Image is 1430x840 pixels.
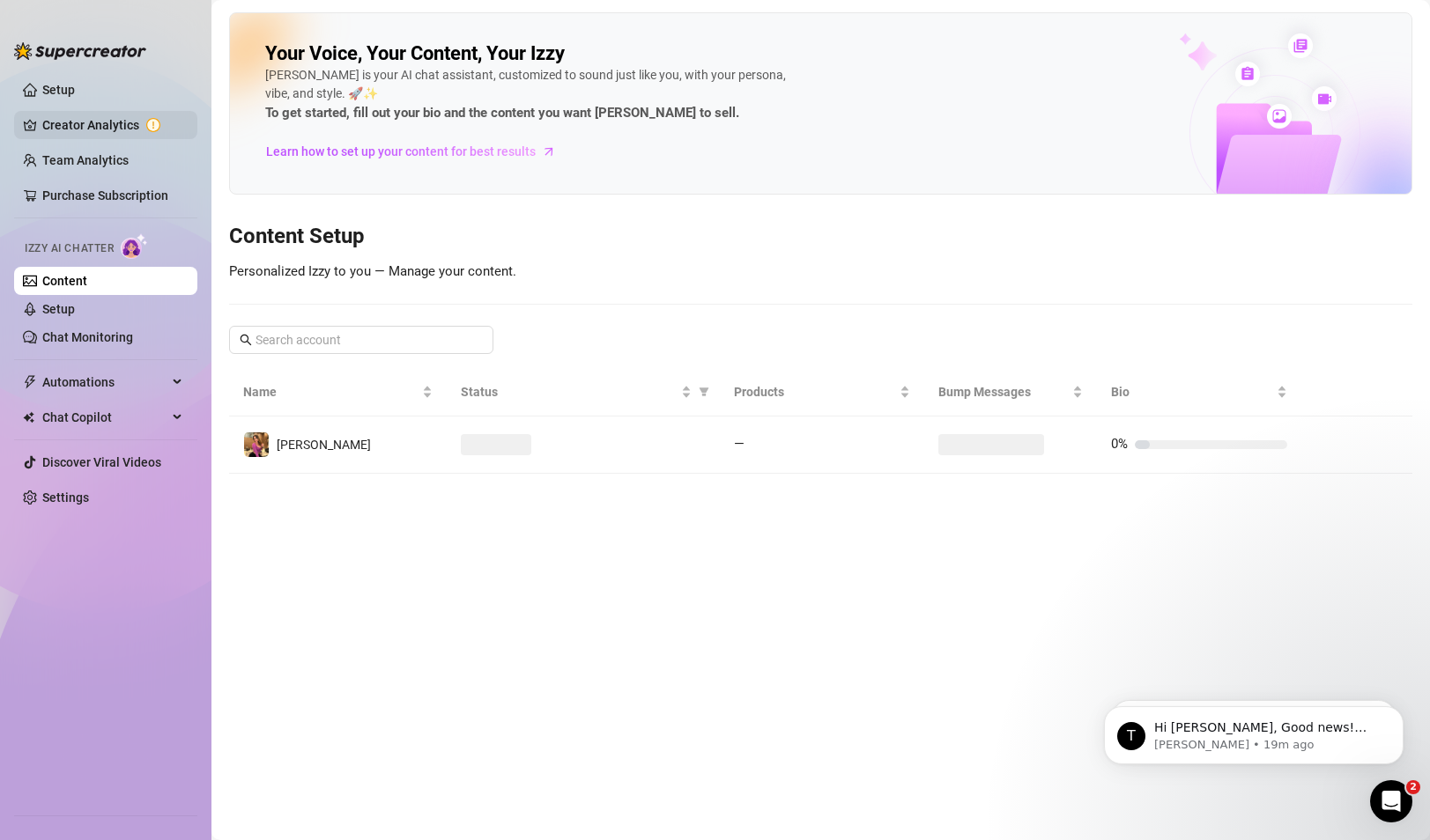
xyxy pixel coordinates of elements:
[243,382,419,402] span: Name
[42,302,75,316] a: Setup
[461,382,678,402] span: Status
[277,438,371,452] span: [PERSON_NAME]
[695,379,713,405] span: filter
[266,142,536,161] span: Learn how to set up your content for best results
[229,263,516,279] span: Personalized Izzy to you — Manage your content.
[42,403,167,431] span: Chat Copilot
[42,181,183,210] a: Purchase Subscription
[734,382,896,402] span: Products
[42,368,167,396] span: Automations
[23,411,34,424] img: Chat Copilot
[1138,14,1411,194] img: ai-chatter-content-library-cLFOSyPT.png
[42,83,75,97] a: Setup
[240,334,252,346] span: search
[1111,382,1273,402] span: Bio
[42,111,183,139] a: Creator Analytics exclamation-circle
[42,274,87,288] a: Content
[699,387,709,397] span: filter
[938,382,1069,402] span: Bump Messages
[1406,780,1420,794] span: 2
[265,137,569,166] a: Learn how to set up your content for best results
[1078,669,1430,792] iframe: Intercom notifications message
[256,330,469,350] input: Search account
[14,42,146,60] img: logo-BBDzfeDw.svg
[447,368,720,416] th: Status
[734,436,745,452] span: —
[265,41,565,66] h2: Your Voice, Your Content, Your Izzy
[25,240,114,257] span: Izzy AI Chatter
[23,375,37,389] span: thunderbolt
[42,490,89,505] a: Settings
[1097,368,1301,416] th: Bio
[121,233,148,259] img: AI Chatter
[924,368,1097,416] th: Bump Messages
[540,143,558,160] span: arrow-right
[229,223,1412,251] h3: Content Setup
[1370,780,1412,822] iframe: Intercom live chat
[244,432,269,457] img: Daniela
[42,153,129,167] a: Team Analytics
[265,105,739,121] strong: To get started, fill out your bio and the content you want [PERSON_NAME] to sell.
[42,455,161,469] a: Discover Viral Videos
[265,66,794,124] div: [PERSON_NAME] is your AI chat assistant, customized to sound just like you, with your persona, vi...
[42,330,133,344] a: Chat Monitoring
[720,368,924,416] th: Products
[229,368,447,416] th: Name
[1111,436,1128,452] span: 0%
